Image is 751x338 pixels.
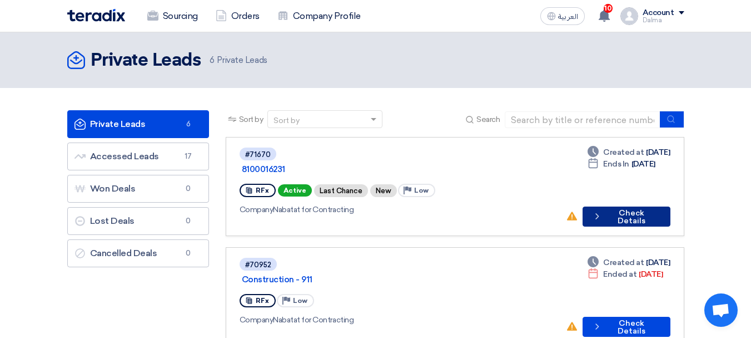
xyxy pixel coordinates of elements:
[67,239,209,267] a: Cancelled Deals0
[240,314,557,326] div: Nabatat for Contracting
[67,9,125,22] img: Teradix logo
[278,184,312,197] span: Active
[245,261,271,268] div: #70952
[67,110,209,138] a: Private Leads6
[540,7,585,25] button: العربية
[588,257,670,268] div: [DATE]
[643,8,674,18] div: Account
[268,4,370,28] a: Company Profile
[67,207,209,235] a: Lost Deals0
[588,146,670,158] div: [DATE]
[245,151,271,158] div: #71670
[210,55,215,65] span: 6
[240,205,273,214] span: Company
[704,293,738,327] div: Open chat
[603,146,644,158] span: Created at
[207,4,268,28] a: Orders
[293,297,307,305] span: Low
[182,248,195,259] span: 0
[182,151,195,162] span: 17
[370,184,397,197] div: New
[182,183,195,194] span: 0
[91,50,201,72] h2: Private Leads
[67,143,209,170] a: Accessed Leads17
[242,164,520,174] a: 8100016231
[620,7,638,25] img: profile_test.png
[414,187,429,194] span: Low
[588,158,655,170] div: [DATE]
[476,114,500,125] span: Search
[505,111,660,128] input: Search by title or reference number
[314,184,368,197] div: Last Chance
[240,204,557,215] div: Nabatat for Contracting
[603,268,636,280] span: Ended at
[603,158,629,170] span: Ends In
[67,175,209,203] a: Won Deals0
[558,13,578,21] span: العربية
[583,317,670,337] button: Check Details
[588,268,663,280] div: [DATE]
[604,4,613,13] span: 10
[583,207,670,227] button: Check Details
[603,257,644,268] span: Created at
[242,275,520,285] a: Construction - 911
[240,315,273,325] span: Company
[643,17,684,23] div: Dalma
[239,114,263,125] span: Sort by
[256,297,269,305] span: RFx
[182,119,195,130] span: 6
[273,115,300,126] div: Sort by
[182,215,195,227] span: 0
[138,4,207,28] a: Sourcing
[210,54,267,67] span: Private Leads
[256,187,269,194] span: RFx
